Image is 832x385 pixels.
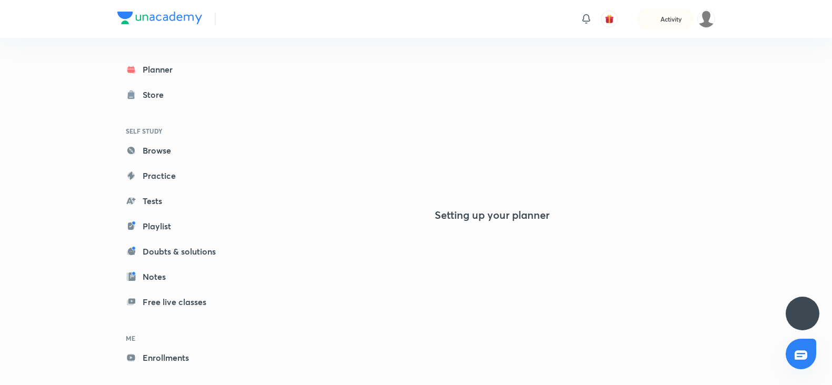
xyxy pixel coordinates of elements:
[117,12,202,24] img: Company Logo
[117,216,239,237] a: Playlist
[117,190,239,211] a: Tests
[117,329,239,347] h6: ME
[117,122,239,140] h6: SELF STUDY
[648,13,657,25] img: activity
[117,241,239,262] a: Doubts & solutions
[601,11,618,27] button: avatar
[117,12,202,27] a: Company Logo
[117,291,239,312] a: Free live classes
[605,14,614,24] img: avatar
[117,84,239,105] a: Store
[117,59,239,80] a: Planner
[117,266,239,287] a: Notes
[117,140,239,161] a: Browse
[697,10,715,28] img: Pankaj Saproo
[117,165,239,186] a: Practice
[117,347,239,368] a: Enrollments
[435,209,549,221] h4: Setting up your planner
[796,307,809,320] img: ttu
[143,88,170,101] div: Store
